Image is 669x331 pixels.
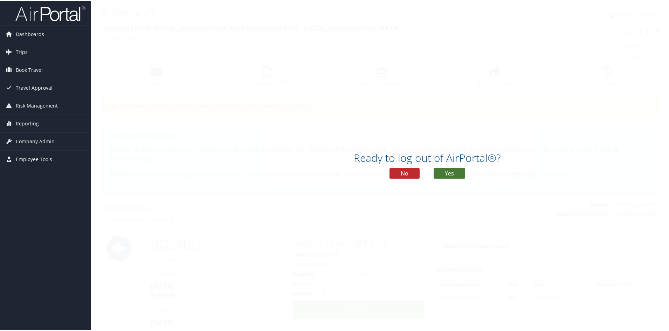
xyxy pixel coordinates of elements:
[16,150,52,167] span: Employee Tools
[16,25,44,42] span: Dashboards
[16,114,39,132] span: Reporting
[16,96,58,114] span: Risk Management
[389,167,420,178] button: No
[16,61,43,78] span: Book Travel
[15,5,85,21] img: airportal-logo.png
[16,132,55,150] span: Company Admin
[434,167,465,178] button: Yes
[16,78,53,96] span: Travel Approval
[16,43,28,60] span: Trips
